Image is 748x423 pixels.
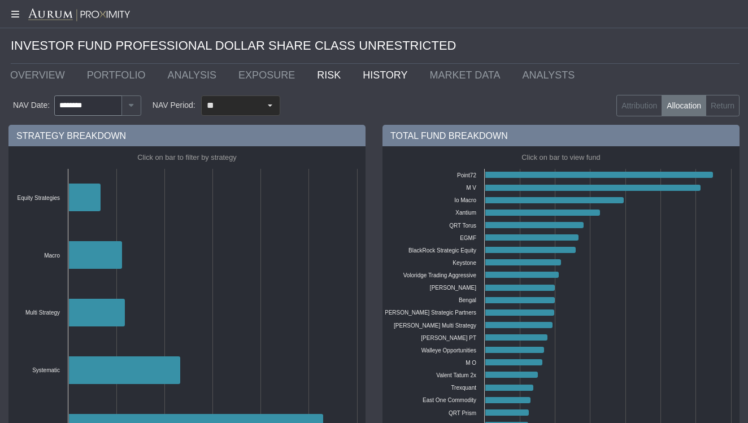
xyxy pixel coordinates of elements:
[28,8,130,22] img: Aurum-Proximity%20white.svg
[44,252,60,259] text: Macro
[153,95,195,116] div: NAV Period:
[453,260,476,266] text: Keystone
[8,125,366,146] div: STRATEGY BREAKDOWN
[460,235,476,241] text: EGMF
[25,309,60,316] text: Multi Strategy
[2,64,79,86] a: OVERVIEW
[455,210,476,216] text: Xantium
[421,335,476,341] text: [PERSON_NAME] PT
[430,285,476,291] text: [PERSON_NAME]
[466,185,476,191] text: M V
[421,347,476,354] text: Walleye Opportunities
[18,195,60,201] text: Equity Strategies
[436,372,476,378] text: Valent Tatum 2x
[466,360,476,366] text: M O
[662,95,706,116] label: Allocation
[308,64,354,86] a: RISK
[394,322,476,329] text: [PERSON_NAME] Multi Strategy
[32,367,60,373] text: Systematic
[421,64,514,86] a: MARKET DATA
[449,410,476,416] text: QRT Prism
[514,64,589,86] a: ANALYSTS
[451,385,476,391] text: Trexquant
[408,247,476,254] text: BlackRock Strategic Equity
[137,153,237,162] text: Click on bar to filter by strategy
[354,64,421,86] a: HISTORY
[521,153,600,162] text: Click on bar to view fund
[79,64,159,86] a: PORTFOLIO
[8,95,54,116] div: NAV Date:
[159,64,230,86] a: ANALYSIS
[459,297,476,303] text: Bengal
[449,223,476,229] text: QRT Torus
[403,272,477,278] text: Voloridge Trading Aggressive
[423,397,476,403] text: East One Commodity
[260,96,280,115] div: Select
[706,95,740,116] label: Return
[383,309,476,316] text: [PERSON_NAME] Strategic Partners
[382,125,740,146] div: TOTAL FUND BREAKDOWN
[454,197,476,203] text: Io Macro
[457,172,476,178] text: Point72
[11,28,740,64] div: INVESTOR FUND PROFESSIONAL DOLLAR SHARE CLASS UNRESTRICTED
[230,64,308,86] a: EXPOSURE
[616,95,662,116] label: Attribution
